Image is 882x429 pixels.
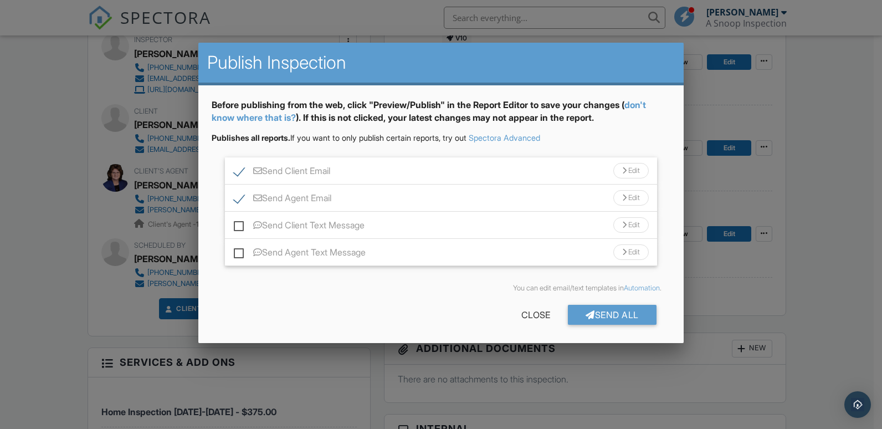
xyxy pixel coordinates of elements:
[212,133,466,142] span: If you want to only publish certain reports, try out
[504,305,568,325] div: Close
[613,163,649,178] div: Edit
[624,284,660,292] a: Automation
[207,52,675,74] h2: Publish Inspection
[221,284,661,293] div: You can edit email/text templates in .
[613,190,649,206] div: Edit
[212,99,670,132] div: Before publishing from the web, click "Preview/Publish" in the Report Editor to save your changes...
[568,305,657,325] div: Send All
[613,244,649,260] div: Edit
[234,193,331,207] label: Send Agent Email
[469,133,540,142] a: Spectora Advanced
[212,99,646,122] a: don't know where that is?
[212,133,290,142] strong: Publishes all reports.
[234,166,330,180] label: Send Client Email
[234,247,366,261] label: Send Agent Text Message
[613,217,649,233] div: Edit
[844,391,871,418] div: Open Intercom Messenger
[234,220,365,234] label: Send Client Text Message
